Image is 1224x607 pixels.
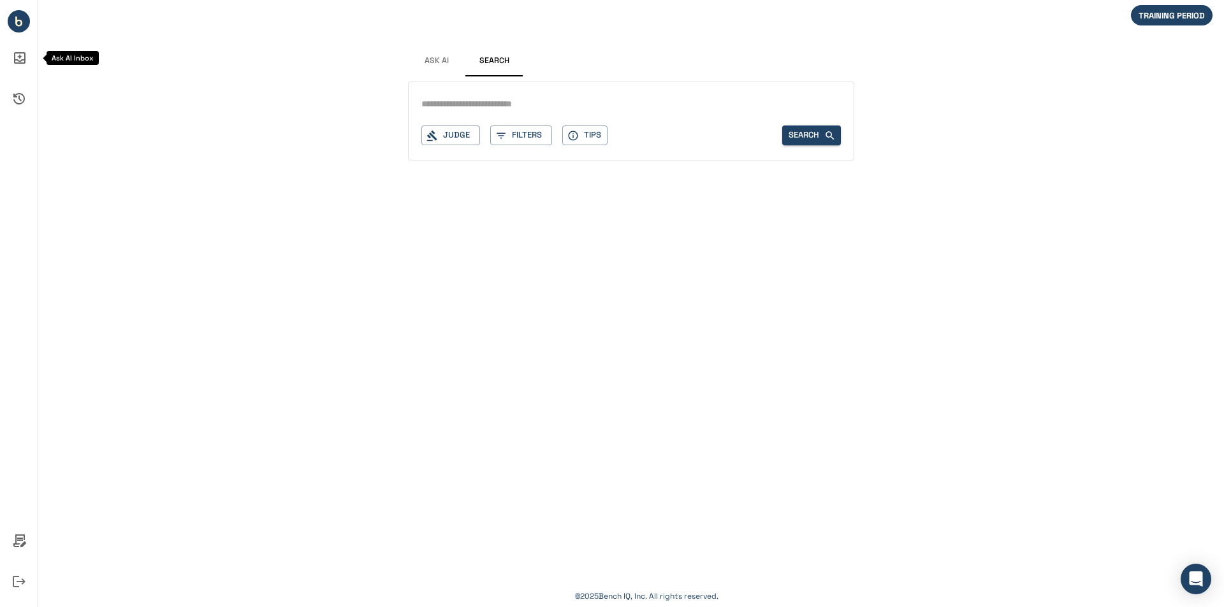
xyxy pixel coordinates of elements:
span: Ask AI [425,56,449,66]
button: Search [782,125,841,145]
div: We are not billing you for your initial period of in-app activity. [1131,5,1219,25]
button: Tips [562,125,608,145]
div: Ask AI Inbox [47,51,99,65]
div: Open Intercom Messenger [1181,564,1211,594]
button: Filters [490,125,552,145]
button: Search [465,46,523,76]
span: TRAINING PERIOD [1131,10,1213,21]
button: Judge [421,125,480,145]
